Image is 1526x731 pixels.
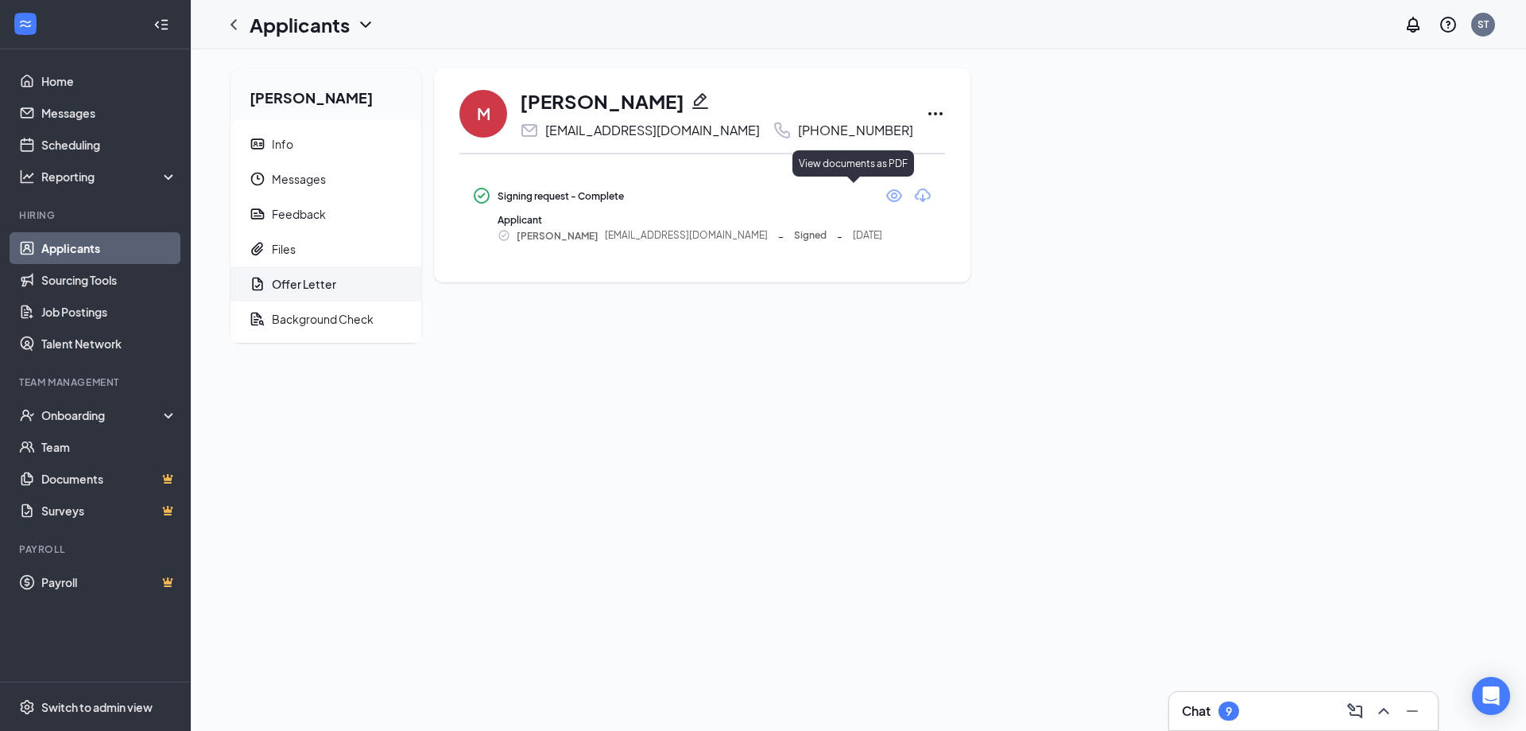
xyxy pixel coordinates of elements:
[250,311,265,327] svg: DocumentSearch
[41,495,177,527] a: SurveysCrown
[498,213,932,227] div: Applicant
[250,241,265,257] svg: Paperclip
[230,126,421,161] a: ContactCardInfo
[41,65,177,97] a: Home
[230,68,421,120] h2: [PERSON_NAME]
[885,186,904,205] svg: Eye
[477,103,490,125] div: M
[520,87,684,115] h1: [PERSON_NAME]
[17,16,33,32] svg: WorkstreamLogo
[250,171,265,187] svg: Clock
[778,227,784,244] span: -
[498,229,510,242] svg: CheckmarkCircle
[1346,702,1365,721] svg: ComposeMessage
[41,296,177,328] a: Job Postings
[926,104,945,123] svg: Ellipses
[41,431,177,463] a: Team
[230,161,421,196] a: ClockMessages
[517,227,598,244] span: [PERSON_NAME]
[153,17,169,33] svg: Collapse
[837,227,842,244] span: -
[19,169,35,185] svg: Analysis
[230,196,421,231] a: ReportFeedback
[41,232,177,264] a: Applicants
[1342,698,1368,724] button: ComposeMessage
[272,311,374,327] div: Background Check
[41,97,177,129] a: Messages
[19,208,174,222] div: Hiring
[1472,677,1510,715] div: Open Intercom Messenger
[19,375,174,389] div: Team Management
[19,542,174,556] div: Payroll
[41,169,178,185] div: Reporting
[853,228,882,243] span: [DATE]
[41,264,177,296] a: Sourcing Tools
[798,122,913,138] div: [PHONE_NUMBER]
[498,189,624,203] div: Signing request - Complete
[545,122,760,138] div: [EMAIL_ADDRESS][DOMAIN_NAME]
[1478,17,1489,31] div: ST
[250,206,265,222] svg: Report
[41,463,177,495] a: DocumentsCrown
[41,566,177,598] a: PayrollCrown
[794,228,827,243] span: Signed
[1404,15,1423,34] svg: Notifications
[272,276,336,292] div: Offer Letter
[230,301,421,336] a: DocumentSearchBackground Check
[19,407,35,423] svg: UserCheck
[1374,702,1393,721] svg: ChevronUp
[224,15,243,34] svg: ChevronLeft
[792,150,914,177] div: View documents as PDF
[230,231,421,266] a: PaperclipFiles
[230,266,421,301] a: DocumentApproveOffer Letter
[41,129,177,161] a: Scheduling
[41,407,164,423] div: Onboarding
[272,241,296,257] div: Files
[520,121,539,140] svg: Email
[250,11,350,38] h1: Applicants
[1439,15,1458,34] svg: QuestionInfo
[250,136,265,152] svg: ContactCard
[19,699,35,715] svg: Settings
[1182,702,1210,720] h3: Chat
[356,15,375,34] svg: ChevronDown
[41,328,177,360] a: Talent Network
[691,91,710,111] svg: Pencil
[41,699,153,715] div: Switch to admin view
[1400,698,1425,724] button: Minimize
[605,228,768,243] span: [EMAIL_ADDRESS][DOMAIN_NAME]
[913,186,932,205] svg: Download
[472,186,491,205] svg: CheckmarkCircle
[272,136,293,152] div: Info
[272,161,409,196] span: Messages
[250,276,265,292] svg: DocumentApprove
[1403,702,1422,721] svg: Minimize
[272,206,326,222] div: Feedback
[1371,698,1396,724] button: ChevronUp
[773,121,792,140] svg: Phone
[1226,705,1232,718] div: 9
